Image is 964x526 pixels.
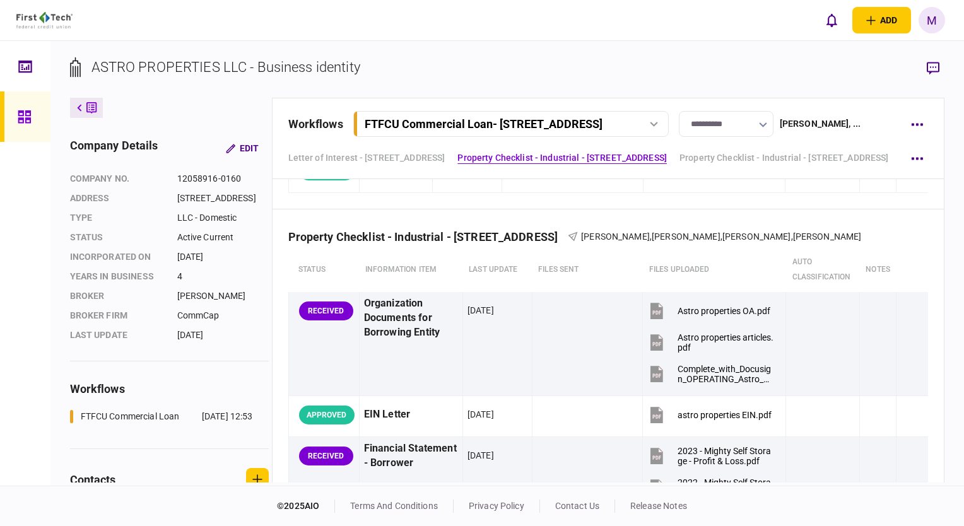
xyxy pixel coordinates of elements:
[647,296,770,325] button: Astro properties OA.pdf
[678,446,775,466] div: 2023 - Mighty Self Storage - Profit & Loss.pdf
[364,441,458,470] div: Financial Statement - Borrower
[793,231,862,242] span: [PERSON_NAME]
[679,151,889,165] a: Property Checklist - Industrial - [STREET_ADDRESS]
[299,447,353,465] div: RECEIVED
[678,332,775,353] div: Astro properties articles.pdf
[288,248,359,292] th: status
[650,231,652,242] span: ,
[532,248,643,292] th: files sent
[177,172,269,185] div: 12058916-0160
[177,211,269,225] div: LLC - Domestic
[630,501,687,511] a: release notes
[467,408,494,421] div: [DATE]
[791,231,793,242] span: ,
[359,248,462,292] th: Information item
[70,309,165,322] div: broker firm
[364,400,458,429] div: EIN Letter
[350,501,438,511] a: terms and conditions
[678,306,770,316] div: Astro properties OA.pdf
[70,211,165,225] div: Type
[277,500,335,513] div: © 2025 AIO
[852,7,911,33] button: open adding identity options
[919,7,945,33] button: M
[16,12,73,28] img: client company logo
[647,359,775,388] button: Complete_with_Docusign_OPERATING_Astro_Prope.pdf
[288,151,445,165] a: Letter of Interest - [STREET_ADDRESS]
[652,231,720,242] span: [PERSON_NAME]
[647,473,775,501] button: 2022 - Mighty Self Storage - Profit & Loss.pdf
[70,250,165,264] div: incorporated on
[288,115,343,132] div: workflows
[177,250,269,264] div: [DATE]
[299,301,353,320] div: RECEIVED
[647,400,772,429] button: astro properties EIN.pdf
[555,501,599,511] a: contact us
[70,137,158,160] div: company details
[70,231,165,244] div: status
[70,270,165,283] div: years in business
[288,230,568,243] div: Property Checklist - Industrial - [STREET_ADDRESS]
[70,471,116,488] div: contacts
[70,192,165,205] div: address
[70,172,165,185] div: company no.
[643,248,786,292] th: Files uploaded
[177,231,269,244] div: Active Current
[678,410,772,420] div: astro properties EIN.pdf
[364,296,458,340] div: Organization Documents for Borrowing Entity
[859,248,896,292] th: notes
[177,192,269,205] div: [STREET_ADDRESS]
[70,380,269,397] div: workflows
[647,328,775,356] button: Astro properties articles.pdf
[647,441,775,470] button: 2023 - Mighty Self Storage - Profit & Loss.pdf
[70,289,165,303] div: Broker
[91,57,360,78] div: ASTRO PROPERTIES LLC - Business identity
[469,501,524,511] a: privacy policy
[581,231,650,242] span: [PERSON_NAME]
[70,329,165,342] div: last update
[70,410,253,423] a: FTFCU Commercial Loan[DATE] 12:53
[467,449,494,462] div: [DATE]
[467,304,494,317] div: [DATE]
[722,231,791,242] span: [PERSON_NAME]
[786,248,860,292] th: auto classification
[365,117,602,131] div: FTFCU Commercial Loan - [STREET_ADDRESS]
[177,329,269,342] div: [DATE]
[457,151,667,165] a: Property Checklist - Industrial - [STREET_ADDRESS]
[780,117,861,131] div: [PERSON_NAME] , ...
[678,364,775,384] div: Complete_with_Docusign_OPERATING_Astro_Prope.pdf
[462,248,532,292] th: last update
[353,111,669,137] button: FTFCU Commercial Loan- [STREET_ADDRESS]
[678,477,775,498] div: 2022 - Mighty Self Storage - Profit & Loss.pdf
[299,406,355,424] div: APPROVED
[216,137,269,160] button: Edit
[818,7,845,33] button: open notifications list
[177,289,269,303] div: [PERSON_NAME]
[720,231,722,242] span: ,
[202,410,253,423] div: [DATE] 12:53
[81,410,180,423] div: FTFCU Commercial Loan
[177,309,269,322] div: CommCap
[177,270,269,283] div: 4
